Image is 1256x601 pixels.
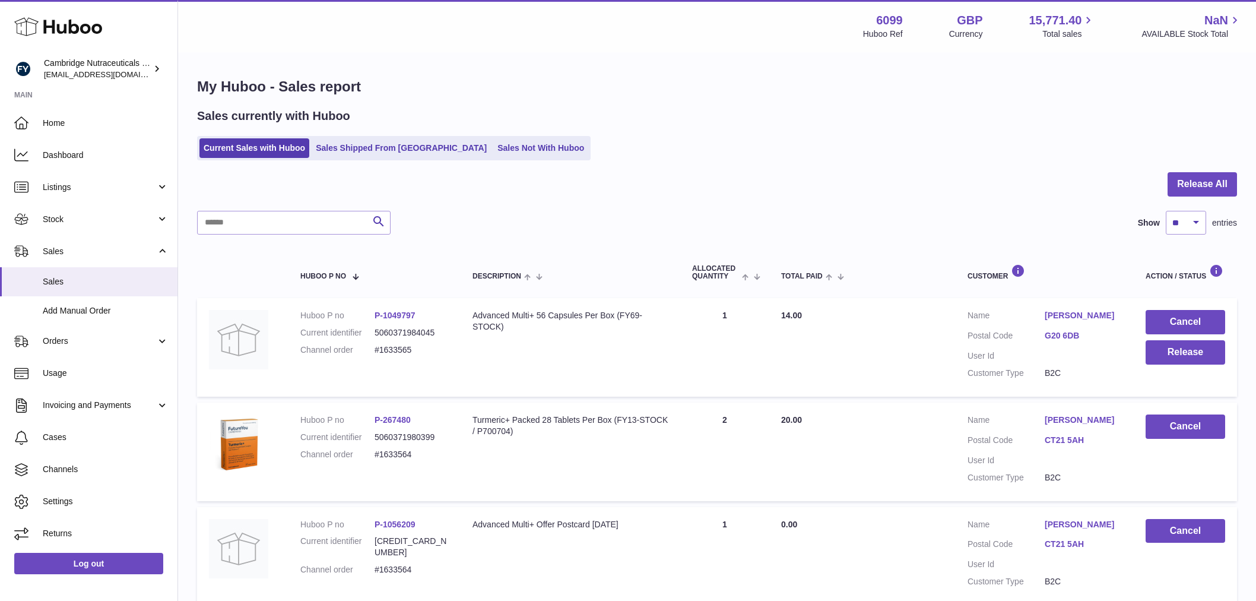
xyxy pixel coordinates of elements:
[957,12,982,29] strong: GBP
[43,400,156,411] span: Invoicing and Payments
[968,576,1045,587] dt: Customer Type
[300,536,375,558] dt: Current identifier
[968,435,1045,449] dt: Postal Code
[43,305,169,317] span: Add Manual Order
[300,519,375,530] dt: Huboo P no
[1146,340,1225,365] button: Release
[43,464,169,475] span: Channels
[375,432,449,443] dd: 5060371980399
[968,472,1045,483] dt: Customer Type
[375,344,449,356] dd: #1633565
[375,327,449,339] dd: 5060371984045
[949,29,983,40] div: Currency
[1212,217,1237,229] span: entries
[968,415,1045,429] dt: Name
[43,528,169,539] span: Returns
[209,519,268,578] img: no-photo.jpg
[1045,368,1122,379] dd: B2C
[1045,472,1122,483] dd: B2C
[43,214,156,225] span: Stock
[1146,415,1225,439] button: Cancel
[300,415,375,426] dt: Huboo P no
[781,415,802,425] span: 20.00
[1168,172,1237,197] button: Release All
[1045,415,1122,426] a: [PERSON_NAME]
[472,415,668,437] div: Turmeric+ Packed 28 Tablets Per Box (FY13-STOCK / P700704)
[300,327,375,339] dt: Current identifier
[1029,12,1095,40] a: 15,771.40 Total sales
[43,118,169,129] span: Home
[968,264,1122,280] div: Customer
[44,69,175,79] span: [EMAIL_ADDRESS][DOMAIN_NAME]
[781,273,823,280] span: Total paid
[1045,576,1122,587] dd: B2C
[300,449,375,460] dt: Channel order
[312,138,491,158] a: Sales Shipped From [GEOGRAPHIC_DATA]
[375,564,449,575] dd: #1633564
[375,311,416,320] a: P-1049797
[375,449,449,460] dd: #1633564
[1138,217,1160,229] label: Show
[197,77,1237,96] h1: My Huboo - Sales report
[375,415,411,425] a: P-267480
[472,273,521,280] span: Description
[43,246,156,257] span: Sales
[968,519,1045,533] dt: Name
[472,310,668,333] div: Advanced Multi+ 56 Capsules Per Box (FY69-STOCK)
[876,12,903,29] strong: 6099
[863,29,903,40] div: Huboo Ref
[300,344,375,356] dt: Channel order
[1045,519,1122,530] a: [PERSON_NAME]
[472,519,668,530] div: Advanced Multi+ Offer Postcard [DATE]
[1141,29,1242,40] span: AVAILABLE Stock Total
[209,310,268,369] img: no-photo.jpg
[14,553,163,574] a: Log out
[1045,539,1122,550] a: CT21 5AH
[968,310,1045,324] dt: Name
[968,455,1045,466] dt: User Id
[1042,29,1095,40] span: Total sales
[300,564,375,575] dt: Channel order
[968,559,1045,570] dt: User Id
[209,415,268,474] img: 60991619191506.png
[1045,435,1122,446] a: CT21 5AH
[43,496,169,507] span: Settings
[1045,310,1122,321] a: [PERSON_NAME]
[680,298,769,397] td: 1
[968,350,1045,362] dt: User Id
[968,330,1045,344] dt: Postal Code
[300,310,375,321] dt: Huboo P no
[1146,264,1225,280] div: Action / Status
[680,403,769,501] td: 2
[781,520,797,529] span: 0.00
[199,138,309,158] a: Current Sales with Huboo
[197,108,350,124] h2: Sales currently with Huboo
[1204,12,1228,29] span: NaN
[43,432,169,443] span: Cases
[968,539,1045,553] dt: Postal Code
[43,368,169,379] span: Usage
[692,265,739,280] span: ALLOCATED Quantity
[1029,12,1081,29] span: 15,771.40
[1141,12,1242,40] a: NaN AVAILABLE Stock Total
[1146,310,1225,334] button: Cancel
[43,336,156,347] span: Orders
[43,276,169,287] span: Sales
[300,432,375,443] dt: Current identifier
[781,311,802,320] span: 14.00
[43,182,156,193] span: Listings
[968,368,1045,379] dt: Customer Type
[44,58,151,80] div: Cambridge Nutraceuticals Ltd
[43,150,169,161] span: Dashboard
[375,520,416,529] a: P-1056209
[300,273,346,280] span: Huboo P no
[14,60,32,78] img: huboo@camnutra.com
[375,536,449,558] dd: [CREDIT_CARD_NUMBER]
[493,138,588,158] a: Sales Not With Huboo
[1045,330,1122,341] a: G20 6DB
[1146,519,1225,543] button: Cancel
